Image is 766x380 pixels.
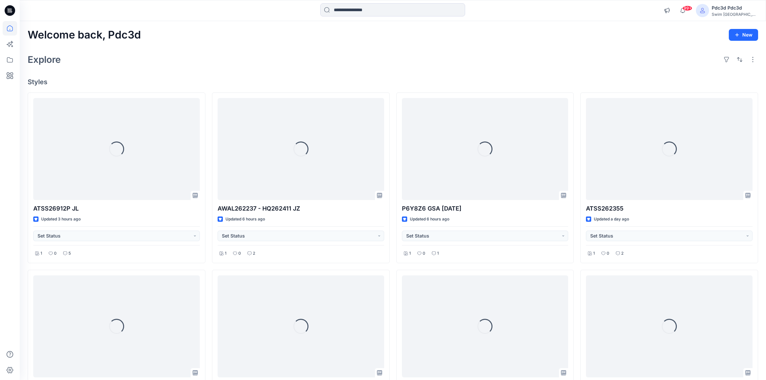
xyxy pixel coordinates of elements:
h4: Styles [28,78,758,86]
p: ATSS262355 [586,204,753,213]
p: 1 [437,250,439,257]
div: Pdc3d Pdc3d [712,4,758,12]
p: AWAL262237 - HQ262411 JZ [218,204,384,213]
p: ATSS26912P JL [33,204,200,213]
p: Updated 3 hours ago [41,216,81,223]
p: 0 [607,250,609,257]
h2: Explore [28,54,61,65]
p: 0 [423,250,425,257]
p: 1 [409,250,411,257]
svg: avatar [700,8,705,13]
p: Updated 6 hours ago [225,216,265,223]
span: 99+ [682,6,692,11]
p: 5 [68,250,71,257]
h2: Welcome back, Pdc3d [28,29,141,41]
p: Updated 6 hours ago [410,216,449,223]
p: 2 [253,250,255,257]
p: 1 [593,250,595,257]
p: Updated a day ago [594,216,629,223]
div: Swim [GEOGRAPHIC_DATA] [712,12,758,17]
p: P6Y8Z6 GSA [DATE] [402,204,568,213]
p: 0 [54,250,57,257]
p: 0 [238,250,241,257]
p: 1 [40,250,42,257]
p: 1 [225,250,226,257]
p: 2 [621,250,623,257]
button: New [729,29,758,41]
